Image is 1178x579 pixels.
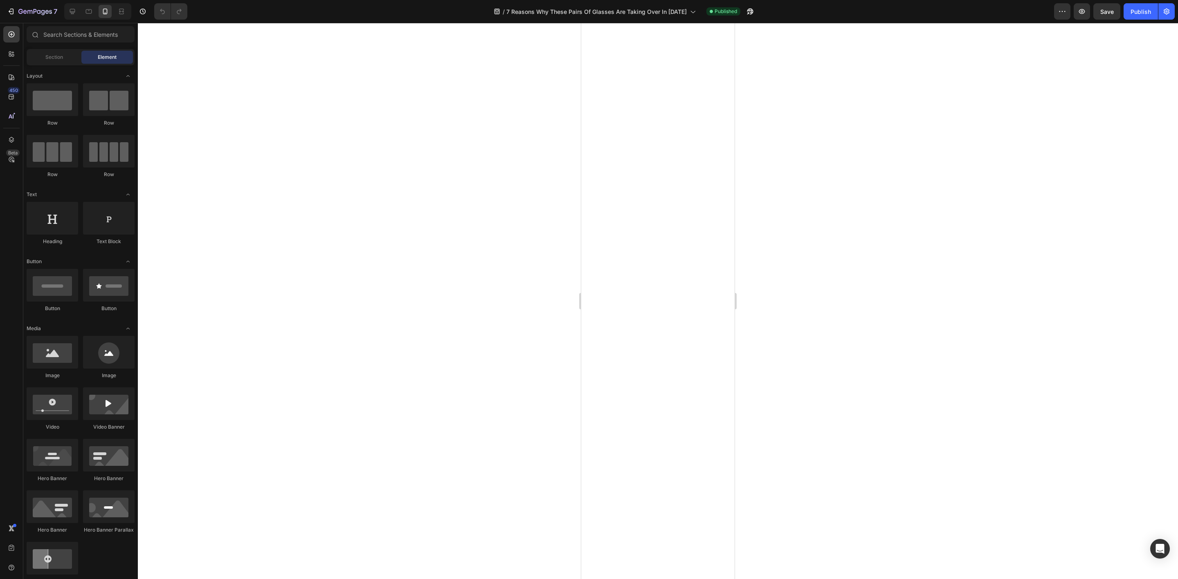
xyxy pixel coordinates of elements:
div: Button [83,305,135,312]
span: Toggle open [121,255,135,268]
button: 7 [3,3,61,20]
div: Video Banner [83,423,135,431]
button: Save [1093,3,1120,20]
span: Media [27,325,41,332]
div: Image [27,372,78,379]
iframe: Design area [581,23,735,579]
span: Toggle open [121,322,135,335]
input: Search Sections & Elements [27,26,135,42]
button: Publish [1124,3,1158,20]
div: Hero Banner [83,475,135,482]
div: Text Block [83,238,135,245]
span: Section [45,54,63,61]
div: Row [27,171,78,178]
span: / [503,7,505,16]
div: Row [83,171,135,178]
div: Heading [27,238,78,245]
div: Image [83,372,135,379]
div: Row [83,119,135,127]
div: Button [27,305,78,312]
span: Save [1100,8,1114,15]
span: Published [715,8,737,15]
div: Open Intercom Messenger [1150,539,1170,559]
div: Row [27,119,78,127]
span: Layout [27,72,43,80]
div: Hero Banner [27,526,78,534]
div: Video [27,423,78,431]
div: Publish [1131,7,1151,16]
span: 7 Reasons Why These Pairs Of Glasses Are Taking Over In [DATE] [506,7,687,16]
span: Element [98,54,117,61]
div: Beta [6,150,20,156]
span: Button [27,258,42,265]
span: Toggle open [121,188,135,201]
p: 7 [54,7,57,16]
span: Text [27,191,37,198]
div: Undo/Redo [154,3,187,20]
div: Hero Banner [27,475,78,482]
span: Toggle open [121,69,135,83]
div: Hero Banner Parallax [83,526,135,534]
div: 450 [8,87,20,94]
